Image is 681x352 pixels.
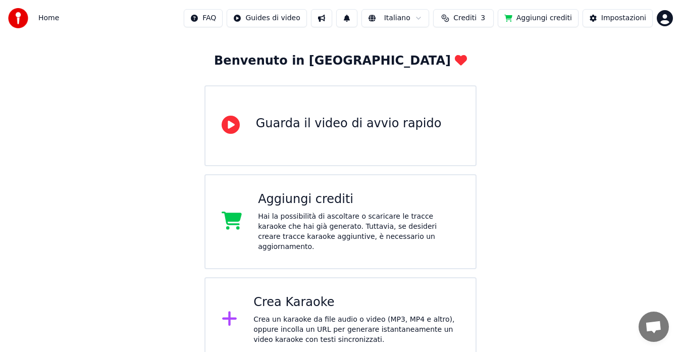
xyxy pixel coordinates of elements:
[498,9,579,27] button: Aggiungi crediti
[38,13,59,23] span: Home
[453,13,477,23] span: Crediti
[253,294,459,311] div: Crea Karaoke
[639,312,669,342] a: Aprire la chat
[8,8,28,28] img: youka
[256,116,442,132] div: Guarda il video di avvio rapido
[184,9,223,27] button: FAQ
[227,9,306,27] button: Guides di video
[214,53,467,69] div: Benvenuto in [GEOGRAPHIC_DATA]
[258,191,459,208] div: Aggiungi crediti
[601,13,646,23] div: Impostazioni
[433,9,494,27] button: Crediti3
[583,9,653,27] button: Impostazioni
[38,13,59,23] nav: breadcrumb
[258,212,459,252] div: Hai la possibilità di ascoltare o scaricare le tracce karaoke che hai già generato. Tuttavia, se ...
[481,13,485,23] span: 3
[253,315,459,345] div: Crea un karaoke da file audio o video (MP3, MP4 e altro), oppure incolla un URL per generare ista...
